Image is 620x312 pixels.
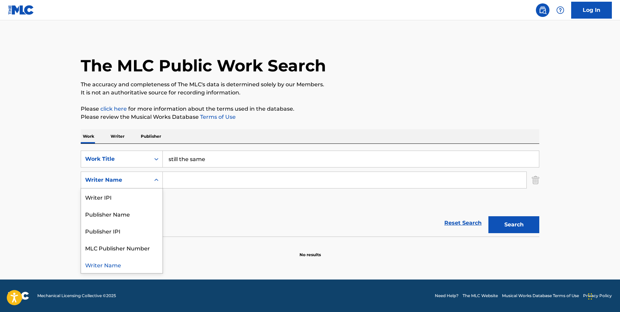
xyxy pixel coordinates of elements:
[100,106,127,112] a: click here
[139,129,163,143] p: Publisher
[556,6,564,14] img: help
[8,292,29,300] img: logo
[571,2,612,19] a: Log In
[85,155,146,163] div: Work Title
[539,6,547,14] img: search
[81,105,539,113] p: Please for more information about the terms used in the database.
[81,113,539,121] p: Please review the Musical Works Database
[81,205,162,222] div: Publisher Name
[532,172,539,188] img: Delete Criterion
[463,293,498,299] a: The MLC Website
[81,89,539,97] p: It is not an authoritative source for recording information.
[81,151,539,237] form: Search Form
[109,129,127,143] p: Writer
[502,293,579,299] a: Musical Works Database Terms of Use
[81,256,162,273] div: Writer Name
[8,5,34,15] img: MLC Logo
[81,55,326,76] h1: The MLC Public Work Search
[85,176,146,184] div: Writer Name
[586,280,620,312] iframe: Chat Widget
[441,216,485,230] a: Reset Search
[199,114,236,120] a: Terms of Use
[299,244,321,258] p: No results
[81,222,162,239] div: Publisher IPI
[435,293,459,299] a: Need Help?
[554,3,567,17] div: Help
[81,188,162,205] div: Writer IPI
[81,129,96,143] p: Work
[37,293,116,299] span: Mechanical Licensing Collective © 2025
[81,81,539,89] p: The accuracy and completeness of The MLC's data is determined solely by our Members.
[488,216,539,233] button: Search
[536,3,549,17] a: Public Search
[583,293,612,299] a: Privacy Policy
[588,286,592,307] div: Drag
[81,239,162,256] div: MLC Publisher Number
